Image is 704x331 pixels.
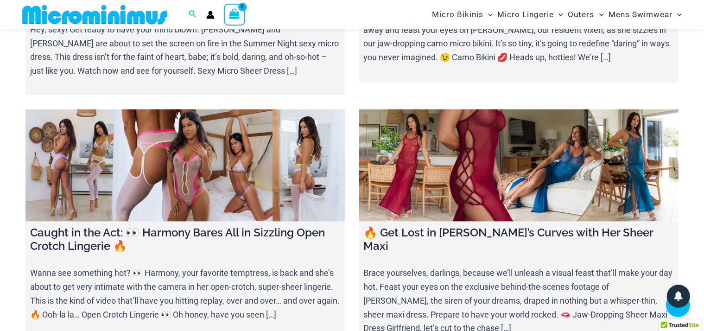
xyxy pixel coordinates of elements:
[672,3,682,26] span: Menu Toggle
[554,3,563,26] span: Menu Toggle
[30,266,341,321] p: Wanna see something hot? 👀 Harmony, your favorite temptress, is back and she’s about to get very ...
[224,4,245,25] a: View Shopping Cart, empty
[430,3,495,26] a: Micro BikinisMenu ToggleMenu Toggle
[566,3,606,26] a: OutersMenu ToggleMenu Toggle
[364,226,674,253] h4: 🔥 Get Lost in [PERSON_NAME]’s Curves with Her Sheer Maxi
[495,3,565,26] a: Micro LingerieMenu ToggleMenu Toggle
[189,9,197,20] a: Search icon link
[483,3,493,26] span: Menu Toggle
[428,1,685,28] nav: Site Navigation
[568,3,595,26] span: Outers
[25,109,345,222] a: Caught in the Act: 👀 Harmony Bares All in Sizzling Open Crotch Lingerie 🔥
[30,226,341,253] h4: Caught in the Act: 👀 Harmony Bares All in Sizzling Open Crotch Lingerie 🔥
[497,3,554,26] span: Micro Lingerie
[359,109,679,222] a: 🔥 Get Lost in Heather’s Curves with Her Sheer Maxi
[30,23,341,78] p: Hey, sexy! Get ready to have your mind blown. [PERSON_NAME] and [PERSON_NAME] are about to set th...
[606,3,684,26] a: Mens SwimwearMenu ToggleMenu Toggle
[206,11,215,19] a: Account icon link
[19,4,171,25] img: MM SHOP LOGO FLAT
[364,9,674,64] p: Hey there, gorgeous! Ready to get a little wild? Prepare to have your breath stolen away and feas...
[595,3,604,26] span: Menu Toggle
[432,3,483,26] span: Micro Bikinis
[609,3,672,26] span: Mens Swimwear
